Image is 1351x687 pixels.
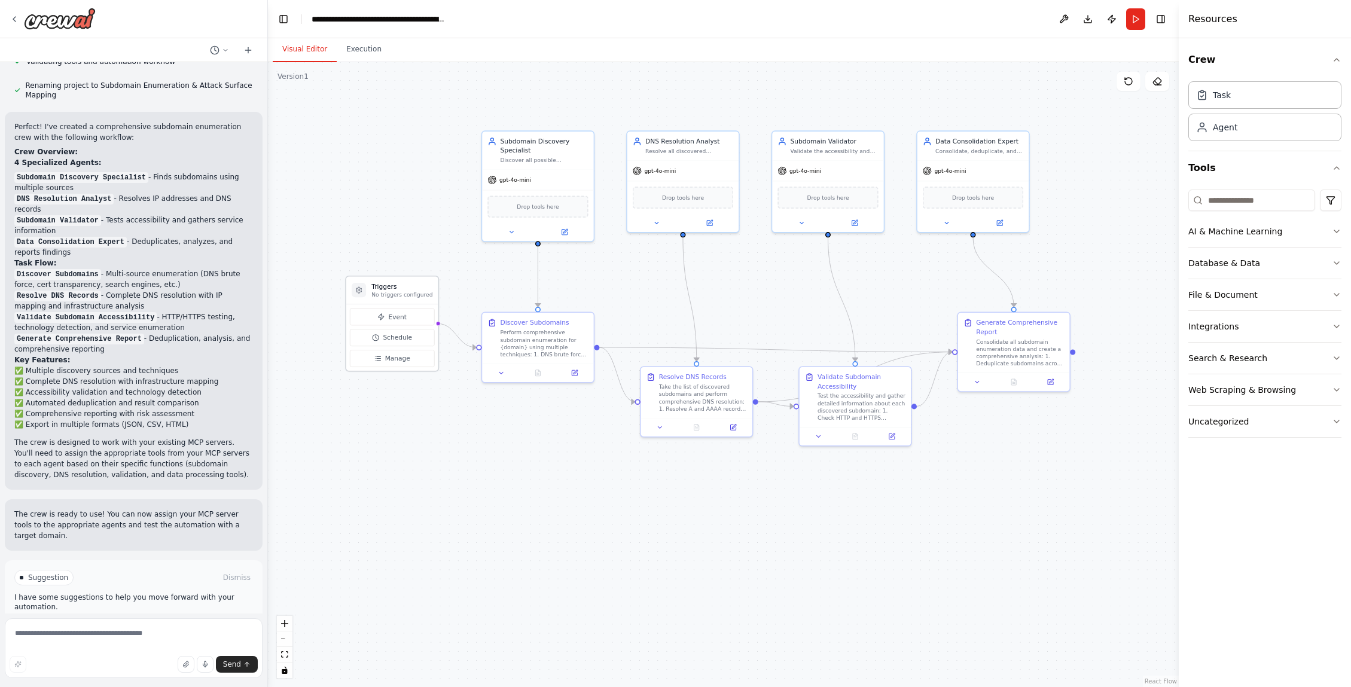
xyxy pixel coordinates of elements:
[1188,384,1296,396] div: Web Scraping & Browsing
[1152,11,1169,28] button: Hide right sidebar
[798,366,911,446] div: Validate Subdomain AccessibilityTest the accessibility and gather detailed information about each...
[684,218,735,228] button: Open in side panel
[437,319,476,352] g: Edge from triggers to d62be479-5da1-4c49-bda5-2b47796cfb6d
[277,616,292,631] button: zoom in
[678,422,716,433] button: No output available
[533,246,542,307] g: Edge from 3f1fd5c1-3718-43ff-abbc-f1e1b94f7d84 to d62be479-5da1-4c49-bda5-2b47796cfb6d
[640,366,753,437] div: Resolve DNS RecordsTake the list of discovered subdomains and perform comprehensive DNS resolutio...
[517,202,559,211] span: Drop tools here
[1188,12,1237,26] h4: Resources
[14,193,253,215] li: - Resolves IP addresses and DNS records
[277,72,309,81] div: Version 1
[223,659,241,669] span: Send
[275,11,292,28] button: Hide left sidebar
[14,593,253,612] p: I have some suggestions to help you move forward with your automation.
[14,148,78,156] strong: Crew Overview:
[1188,416,1249,428] div: Uncategorized
[1188,320,1239,332] div: Integrations
[876,431,907,442] button: Open in side panel
[968,237,1018,307] g: Edge from 84d43a4c-ec9a-44e4-a2b1-0958c469fd65 to a67a740c-38e8-4131-9968-61a70a4e2c0b
[14,290,253,312] li: - Complete DNS resolution with IP mapping and infrastructure analysis
[221,572,253,584] button: Dismiss
[14,356,70,364] strong: Key Features:
[645,137,733,146] div: DNS Resolution Analyst
[277,662,292,678] button: toggle interactivity
[14,437,253,480] p: The crew is designed to work with your existing MCP servers. You'll need to assign the appropriat...
[1188,257,1260,269] div: Database & Data
[539,227,590,237] button: Open in side panel
[791,137,879,146] div: Subdomain Validator
[1213,89,1231,101] div: Task
[371,282,432,291] h3: Triggers
[205,43,234,57] button: Switch to previous chat
[197,656,214,673] button: Click to speak your automation idea
[312,13,446,25] nav: breadcrumb
[14,419,253,430] li: ✅ Export in multiple formats (JSON, CSV, HTML)
[499,176,531,184] span: gpt-4o-mini
[501,329,588,358] div: Perform comprehensive subdomain enumeration for {domain} using multiple techniques: 1. DNS brute ...
[626,130,739,233] div: DNS Resolution AnalystResolve all discovered subdomains from {domain} to their corresponding IP a...
[829,218,880,228] button: Open in side panel
[216,656,258,673] button: Send
[501,318,569,327] div: Discover Subdomains
[1188,225,1282,237] div: AI & Machine Learning
[239,43,258,57] button: Start a new chat
[916,130,1029,233] div: Data Consolidation ExpertConsolidate, deduplicate, and analyze all subdomain enumeration results ...
[824,237,860,361] g: Edge from d43b6b99-14d6-4ed4-92f2-a8710238e671 to e233dde2-2264-45cc-aaad-f0f8420e9af1
[14,121,253,143] p: Perfect! I've created a comprehensive subdomain enumeration crew with the following workflow:
[1145,678,1177,685] a: React Flow attribution
[662,193,704,202] span: Drop tools here
[935,167,966,175] span: gpt-4o-mini
[14,172,148,183] code: Subdomain Discovery Specialist
[1188,406,1341,437] button: Uncategorized
[383,333,412,342] span: Schedule
[14,312,157,323] code: Validate Subdomain Accessibility
[1035,377,1066,387] button: Open in side panel
[14,376,253,387] li: ✅ Complete DNS resolution with infrastructure mapping
[26,81,253,100] span: Renaming project to Subdomain Enumeration & Attack Surface Mapping
[645,167,676,175] span: gpt-4o-mini
[659,372,727,381] div: Resolve DNS Records
[836,431,874,442] button: No output available
[277,647,292,662] button: fit view
[1188,279,1341,310] button: File & Document
[14,408,253,419] li: ✅ Comprehensive reporting with risk assessment
[659,383,747,413] div: Take the list of discovered subdomains and perform comprehensive DNS resolution: 1. Resolve A and...
[14,172,253,193] li: - Finds subdomains using multiple sources
[807,193,849,202] span: Drop tools here
[976,338,1064,367] div: Consolidate all subdomain enumeration data and create a comprehensive analysis: 1. Deduplicate su...
[337,37,391,62] button: Execution
[935,148,1023,155] div: Consolidate, deduplicate, and analyze all subdomain enumeration results for {domain}, creating co...
[14,158,102,167] strong: 4 Specialized Agents:
[758,347,952,407] g: Edge from 5a62d8a0-653c-4c2d-90c3-24604a8a0313 to a67a740c-38e8-4131-9968-61a70a4e2c0b
[28,573,68,582] span: Suggestion
[14,269,101,280] code: Discover Subdomains
[481,312,594,383] div: Discover SubdomainsPerform comprehensive subdomain enumeration for {domain} using multiple techni...
[974,218,1025,228] button: Open in side panel
[14,334,144,344] code: Generate Comprehensive Report
[1188,185,1341,447] div: Tools
[559,368,590,378] button: Open in side panel
[277,616,292,678] div: React Flow controls
[389,312,407,321] span: Event
[14,215,253,236] li: - Tests accessibility and gathers service information
[771,130,885,233] div: Subdomain ValidatorValidate the accessibility and status of all discovered subdomains for {domain...
[1188,352,1267,364] div: Search & Research
[1188,151,1341,185] button: Tools
[10,656,26,673] button: Improve this prompt
[645,148,733,155] div: Resolve all discovered subdomains from {domain} to their corresponding IP addresses, record DNS i...
[818,392,905,422] div: Test the accessibility and gather detailed information about each discovered subdomain: 1. Check ...
[178,656,194,673] button: Upload files
[678,237,701,361] g: Edge from b6c29474-2585-4109-a596-28c58de6389c to 5a62d8a0-653c-4c2d-90c3-24604a8a0313
[957,312,1070,392] div: Generate Comprehensive ReportConsolidate all subdomain enumeration data and create a comprehensiv...
[14,312,253,333] li: - HTTP/HTTPS testing, technology detection, and service enumeration
[1188,77,1341,151] div: Crew
[935,137,1023,146] div: Data Consolidation Expert
[976,318,1064,336] div: Generate Comprehensive Report
[14,236,253,258] li: - Deduplicates, analyzes, and reports findings
[600,343,953,356] g: Edge from d62be479-5da1-4c49-bda5-2b47796cfb6d to a67a740c-38e8-4131-9968-61a70a4e2c0b
[14,268,253,290] li: - Multi-source enumeration (DNS brute force, cert transparency, search engines, etc.)
[600,343,635,406] g: Edge from d62be479-5da1-4c49-bda5-2b47796cfb6d to 5a62d8a0-653c-4c2d-90c3-24604a8a0313
[14,194,114,204] code: DNS Resolution Analyst
[818,372,905,390] div: Validate Subdomain Accessibility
